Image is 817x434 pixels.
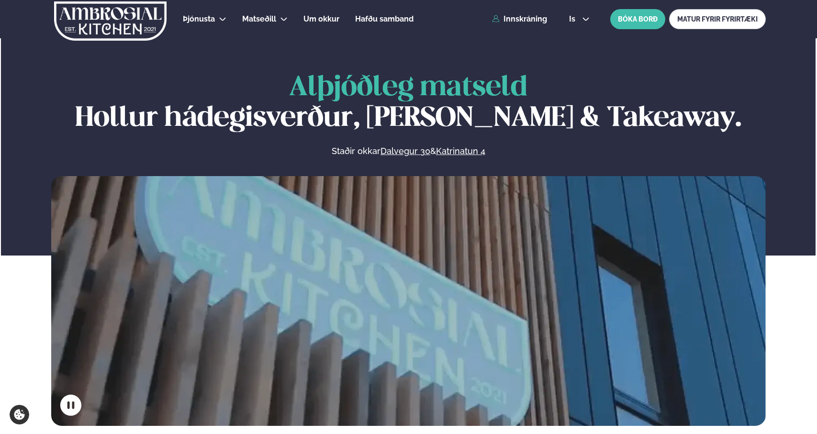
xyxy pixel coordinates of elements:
a: Hafðu samband [355,13,414,25]
span: is [569,15,578,23]
p: Staðir okkar & [227,145,589,157]
a: Matseðill [242,13,276,25]
button: BÓKA BORÐ [610,9,665,29]
span: Hafðu samband [355,14,414,23]
a: MATUR FYRIR FYRIRTÆKI [669,9,766,29]
span: Um okkur [303,14,339,23]
a: Cookie settings [10,405,29,424]
a: Um okkur [303,13,339,25]
img: logo [53,1,168,41]
span: Þjónusta [183,14,215,23]
span: Matseðill [242,14,276,23]
button: is [561,15,597,23]
a: Þjónusta [183,13,215,25]
a: Innskráning [492,15,547,23]
h1: Hollur hádegisverður, [PERSON_NAME] & Takeaway. [51,73,766,134]
span: Alþjóðleg matseld [289,75,527,101]
a: Katrinatun 4 [436,145,485,157]
a: Dalvegur 30 [381,145,430,157]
